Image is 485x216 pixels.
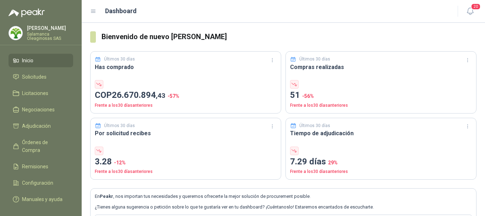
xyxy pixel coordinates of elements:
a: Solicitudes [9,70,73,84]
p: COP [95,89,277,102]
a: Remisiones [9,160,73,173]
p: 7.29 días [290,155,472,169]
img: Logo peakr [9,9,45,17]
span: Manuales y ayuda [22,195,62,203]
span: 20 [471,3,481,10]
p: Últimos 30 días [299,56,330,63]
p: [PERSON_NAME] [27,26,73,31]
span: Adjudicación [22,122,51,130]
span: -12 % [114,160,126,165]
p: ¿Tienes alguna sugerencia o petición sobre lo que te gustaría ver en tu dashboard? ¡Cuéntanoslo! ... [95,204,472,211]
span: Licitaciones [22,89,48,97]
p: Últimos 30 días [104,56,135,63]
p: Frente a los 30 días anteriores [95,168,277,175]
span: Remisiones [22,163,48,170]
p: Frente a los 30 días anteriores [95,102,277,109]
button: 20 [464,5,476,18]
span: 26.670.894 [112,90,165,100]
span: -57 % [168,93,179,99]
h3: Tiempo de adjudicación [290,129,472,138]
span: Órdenes de Compra [22,138,66,154]
h3: Por solicitud recibes [95,129,277,138]
span: -56 % [302,93,314,99]
span: Negociaciones [22,106,55,114]
a: Manuales y ayuda [9,193,73,206]
span: Configuración [22,179,53,187]
a: Inicio [9,54,73,67]
a: Adjudicación [9,119,73,133]
p: 51 [290,89,472,102]
a: Negociaciones [9,103,73,116]
a: Órdenes de Compra [9,136,73,157]
span: Inicio [22,57,33,64]
h3: Compras realizadas [290,63,472,72]
p: Frente a los 30 días anteriores [290,102,472,109]
a: Licitaciones [9,86,73,100]
p: En , nos importan tus necesidades y queremos ofrecerte la mejor solución de procurement posible. [95,193,472,200]
img: Company Logo [9,26,22,40]
a: Configuración [9,176,73,190]
p: Últimos 30 días [104,122,135,129]
span: ,43 [156,91,165,100]
h3: Has comprado [95,63,277,72]
p: Frente a los 30 días anteriores [290,168,472,175]
span: 29 % [328,160,338,165]
h3: Bienvenido de nuevo [PERSON_NAME] [102,31,476,42]
h1: Dashboard [105,6,137,16]
p: Últimos 30 días [299,122,330,129]
span: Solicitudes [22,73,47,81]
b: Peakr [100,194,113,199]
p: Salamanca Oleaginosas SAS [27,32,73,41]
p: 3.28 [95,155,277,169]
